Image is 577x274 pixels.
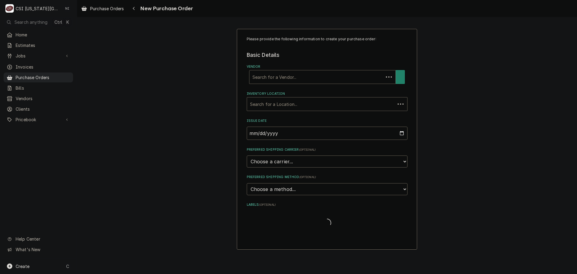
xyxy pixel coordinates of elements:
[16,264,29,269] span: Create
[323,217,331,229] span: Loading...
[299,175,316,179] span: ( optional )
[4,104,73,114] a: Clients
[247,64,408,69] label: Vendor
[247,147,408,168] div: Preferred Shipping Carrier
[16,95,70,102] span: Vendors
[16,74,70,81] span: Purchase Orders
[247,36,408,42] p: Please provide the following information to create your purchase order:
[247,36,408,229] div: Purchase Order Create/Update Form
[63,4,72,13] div: NI
[247,147,408,152] label: Preferred Shipping Carrier
[4,40,73,50] a: Estimates
[16,236,69,242] span: Help Center
[247,91,408,96] label: Inventory Location
[66,263,69,269] span: C
[90,5,124,12] span: Purchase Orders
[16,5,60,12] div: CSI [US_STATE][GEOGRAPHIC_DATA].
[4,83,73,93] a: Bills
[5,4,14,13] div: C
[16,246,69,253] span: What's New
[129,4,139,13] button: Navigate back
[14,19,47,25] span: Search anything
[16,64,70,70] span: Invoices
[4,245,73,254] a: Go to What's New
[63,4,72,13] div: Nate Ingram's Avatar
[247,51,408,59] legend: Basic Details
[247,119,408,140] div: Issue Date
[247,175,408,180] label: Preferred Shipping Method
[16,116,61,123] span: Pricebook
[4,234,73,244] a: Go to Help Center
[139,5,193,13] span: New Purchase Order
[16,85,70,91] span: Bills
[4,62,73,72] a: Invoices
[247,64,408,84] div: Vendor
[247,202,408,207] label: Labels
[66,19,69,25] span: K
[16,106,70,112] span: Clients
[4,115,73,125] a: Go to Pricebook
[16,42,70,48] span: Estimates
[247,175,408,195] div: Preferred Shipping Method
[4,51,73,61] a: Go to Jobs
[247,127,408,140] input: yyyy-mm-dd
[247,119,408,123] label: Issue Date
[54,19,62,25] span: Ctrl
[4,30,73,40] a: Home
[247,91,408,111] div: Inventory Location
[299,148,316,151] span: ( optional )
[16,53,61,59] span: Jobs
[4,17,73,27] button: Search anythingCtrlK
[396,70,405,84] button: Create New Vendor
[16,32,70,38] span: Home
[247,202,408,229] div: Labels
[4,94,73,103] a: Vendors
[5,4,14,13] div: CSI Kansas City.'s Avatar
[237,29,417,250] div: Purchase Order Create/Update
[259,203,276,206] span: ( optional )
[79,4,126,14] a: Purchase Orders
[4,72,73,82] a: Purchase Orders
